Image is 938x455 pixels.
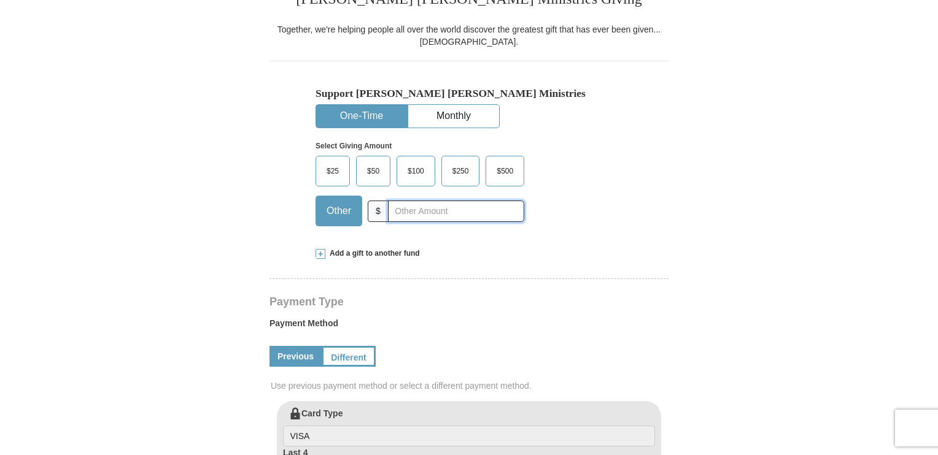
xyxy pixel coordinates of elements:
[271,380,670,392] span: Use previous payment method or select a different payment method.
[361,162,386,180] span: $50
[316,87,622,100] h5: Support [PERSON_NAME] [PERSON_NAME] Ministries
[316,105,407,128] button: One-Time
[269,297,669,307] h4: Payment Type
[401,162,430,180] span: $100
[408,105,499,128] button: Monthly
[320,202,357,220] span: Other
[283,426,655,446] input: Card Type
[368,201,389,222] span: $
[446,162,475,180] span: $250
[322,346,376,367] a: Different
[490,162,519,180] span: $500
[320,162,345,180] span: $25
[316,142,392,150] strong: Select Giving Amount
[269,317,669,335] label: Payment Method
[388,201,524,222] input: Other Amount
[325,248,420,259] span: Add a gift to another fund
[269,23,669,48] div: Together, we're helping people all over the world discover the greatest gift that has ever been g...
[269,346,322,367] a: Previous
[283,407,655,446] label: Card Type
